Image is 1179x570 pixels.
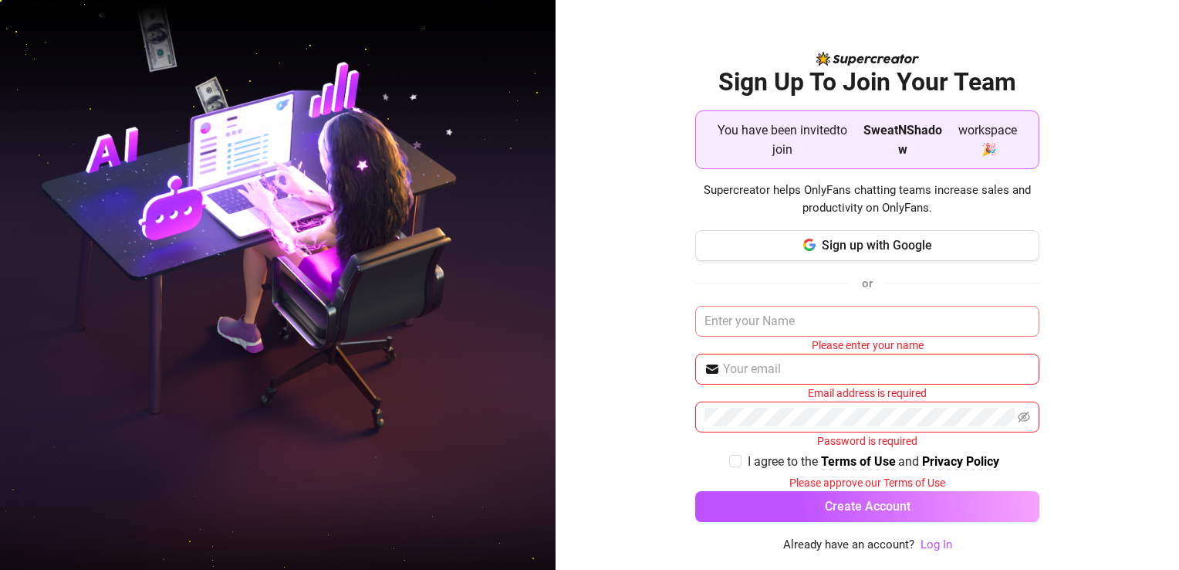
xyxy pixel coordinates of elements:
[816,52,919,66] img: logo-BBDzfeDw.svg
[695,491,1039,522] button: Create Account
[821,454,896,469] strong: Terms of Use
[921,536,952,555] a: Log In
[922,454,999,470] a: Privacy Policy
[708,120,856,159] span: You have been invited to join
[921,538,952,551] a: Log In
[723,360,1030,378] input: Your email
[863,123,942,157] strong: SweatNShadow
[695,385,1039,402] div: Email address is required
[862,277,873,290] span: or
[898,454,922,469] span: and
[695,66,1039,98] h2: Sign Up To Join Your Team
[821,454,896,470] a: Terms of Use
[822,238,932,253] span: Sign up with Google
[695,306,1039,337] input: Enter your Name
[695,474,1039,491] div: Please approve our Terms of Use
[922,454,999,469] strong: Privacy Policy
[783,536,914,555] span: Already have an account?
[695,230,1039,261] button: Sign up with Google
[695,433,1039,450] div: Password is required
[695,182,1039,218] span: Supercreator helps OnlyFans chatting teams increase sales and productivity on OnlyFans.
[1018,411,1030,423] span: eye-invisible
[825,499,910,514] span: Create Account
[695,337,1039,354] div: Please enter your name
[748,454,821,469] span: I agree to the
[948,120,1026,159] span: workspace 🎉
